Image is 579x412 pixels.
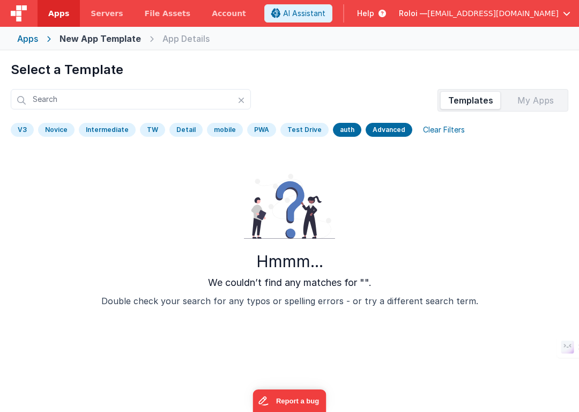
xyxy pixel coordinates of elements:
div: Intermediate [79,123,136,137]
div: Clear Filters [417,122,471,137]
div: Apps [17,32,38,45]
div: auth [333,123,361,137]
div: Hmmm... [256,252,323,271]
button: AI Assistant [264,4,332,23]
span: AI Assistant [283,8,325,19]
button: Roloi — [EMAIL_ADDRESS][DOMAIN_NAME] [399,8,570,19]
div: Detail [169,123,203,137]
div: TW [140,123,165,137]
div: App Details [162,32,210,45]
div: PWA [247,123,276,137]
iframe: Marker.io feedback button [253,389,326,412]
span: Servers [91,8,123,19]
div: V3 [11,123,34,137]
div: We couldn’t find any matches for "". [208,275,372,290]
div: Advanced [366,123,412,137]
input: Search [11,89,251,109]
span: File Assets [145,8,191,19]
div: New App Template [60,32,141,45]
div: Test Drive [280,123,329,137]
div: Templates [440,92,501,109]
span: Apps [48,8,69,19]
div: My Apps [505,92,566,109]
span: [EMAIL_ADDRESS][DOMAIN_NAME] [427,8,559,19]
span: Help [357,8,374,19]
div: Novice [38,123,75,137]
div: Double check your search for any typos or spelling errors - or try a different search term. [101,295,478,307]
h1: Select a Template [11,61,568,78]
span: Roloi — [399,8,427,19]
div: mobile [207,123,243,137]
